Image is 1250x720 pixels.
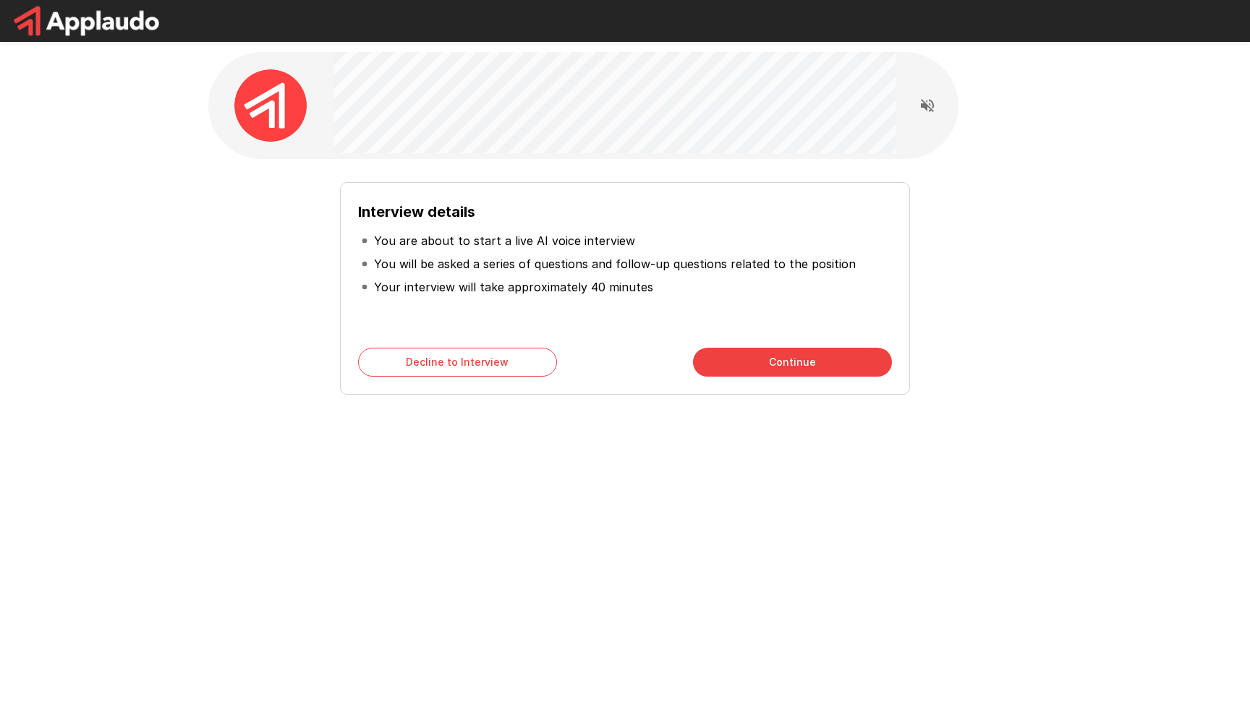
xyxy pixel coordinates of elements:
[693,348,892,377] button: Continue
[234,69,307,142] img: applaudo_avatar.png
[374,232,635,249] p: You are about to start a live AI voice interview
[358,348,557,377] button: Decline to Interview
[374,255,856,273] p: You will be asked a series of questions and follow-up questions related to the position
[358,203,475,220] b: Interview details
[374,278,653,296] p: Your interview will take approximately 40 minutes
[913,91,942,120] button: Read questions aloud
